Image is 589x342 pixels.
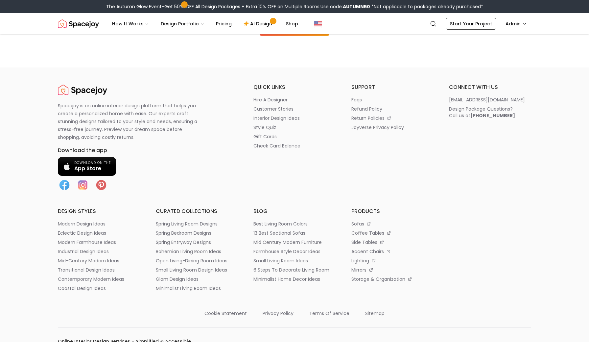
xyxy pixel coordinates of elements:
[351,221,434,227] a: sofas
[449,96,531,103] a: [EMAIL_ADDRESS][DOMAIN_NAME]
[58,239,116,246] p: modern farmhouse ideas
[211,17,237,30] a: Pricing
[446,18,496,30] a: Start Your Project
[351,207,434,215] h6: products
[449,96,525,103] p: [EMAIL_ADDRESS][DOMAIN_NAME]
[253,239,336,246] a: mid century modern furniture
[253,96,336,103] a: hire a designer
[351,267,366,273] p: mirrors
[156,267,227,273] p: small living room design ideas
[58,267,140,273] a: transitional design ideas
[449,106,531,119] a: Design Package Questions?Call us at[PHONE_NUMBER]
[76,178,89,192] img: Instagram icon
[253,230,305,236] p: 13 best sectional sofas
[351,96,362,103] p: faqs
[253,257,308,264] p: small living room ideas
[351,267,434,273] a: mirrors
[155,17,209,30] button: Design Portfolio
[253,115,300,121] p: interior design ideas
[156,239,238,246] a: spring entryway designs
[263,307,294,317] a: privacy policy
[253,230,336,236] a: 13 best sectional sofas
[470,112,515,119] b: [PHONE_NUMBER]
[156,239,211,246] p: spring entryway designs
[351,276,405,282] p: storage & organization
[58,207,140,215] h6: design styles
[253,143,336,149] a: check card balance
[58,230,106,236] p: eclectic design ideas
[106,3,483,10] div: The Autumn Glow Event-Get 50% OFF All Design Packages + Extra 10% OFF on Multiple Rooms.
[58,17,99,30] a: Spacejoy
[351,257,369,264] p: lighting
[156,257,238,264] a: open living-dining room ideas
[253,248,336,255] a: farmhouse style decor ideas
[449,83,531,91] h6: connect with us
[351,239,434,246] a: side tables
[263,310,294,317] p: privacy policy
[351,115,385,121] p: return policies
[351,115,434,121] a: return policies
[58,285,140,292] a: coastal design ideas
[253,96,288,103] p: hire a designer
[58,157,116,176] a: Download on the App Store
[58,83,107,96] a: Spacejoy
[156,285,221,292] p: minimalist living room ideas
[253,143,300,149] p: check card balance
[314,20,322,28] img: United States
[58,221,140,227] a: modern design ideas
[253,221,308,227] p: best living room colors
[309,307,349,317] a: terms of service
[58,239,140,246] a: modern farmhouse ideas
[58,248,109,255] p: industrial design ideas
[253,267,336,273] a: 6 steps to decorate living room
[351,83,434,91] h6: support
[58,230,140,236] a: eclectic design ideas
[253,133,277,140] p: gift cards
[58,267,115,273] p: transitional design ideas
[58,178,71,192] img: Facebook icon
[351,276,434,282] a: storage & organization
[253,133,336,140] a: gift cards
[351,239,377,246] p: side tables
[253,115,336,121] a: interior design ideas
[58,285,106,292] p: coastal design ideas
[502,18,531,30] button: Admin
[351,230,384,236] p: coffee tables
[204,310,247,317] p: cookie statement
[253,106,294,112] p: customer stories
[156,285,238,292] a: minimalist living room ideas
[58,276,124,282] p: contemporary modern ideas
[58,221,106,227] p: modern design ideas
[156,221,218,227] p: spring living room designs
[253,276,336,282] a: minimalist home decor ideas
[365,307,385,317] a: sitemap
[107,17,303,30] nav: Main
[238,17,279,30] a: AI Design
[253,221,336,227] a: best living room colors
[58,257,140,264] a: mid-century modern ideas
[343,3,370,10] b: AUTUMN50
[253,106,336,112] a: customer stories
[58,146,238,154] h6: Download the app
[204,307,247,317] a: cookie statement
[156,276,238,282] a: glam design ideas
[156,267,238,273] a: small living room design ideas
[58,248,140,255] a: industrial design ideas
[253,124,336,131] a: style quiz
[58,13,531,34] nav: Global
[58,17,99,30] img: Spacejoy Logo
[281,17,303,30] a: Shop
[253,124,276,131] p: style quiz
[156,257,227,264] p: open living-dining room ideas
[58,257,119,264] p: mid-century modern ideas
[320,3,370,10] span: Use code:
[74,165,111,172] span: App Store
[253,257,336,264] a: small living room ideas
[365,310,385,317] p: sitemap
[351,124,434,131] a: joyverse privacy policy
[156,230,238,236] a: spring bedroom designs
[351,248,434,255] a: accent chairs
[253,267,329,273] p: 6 steps to decorate living room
